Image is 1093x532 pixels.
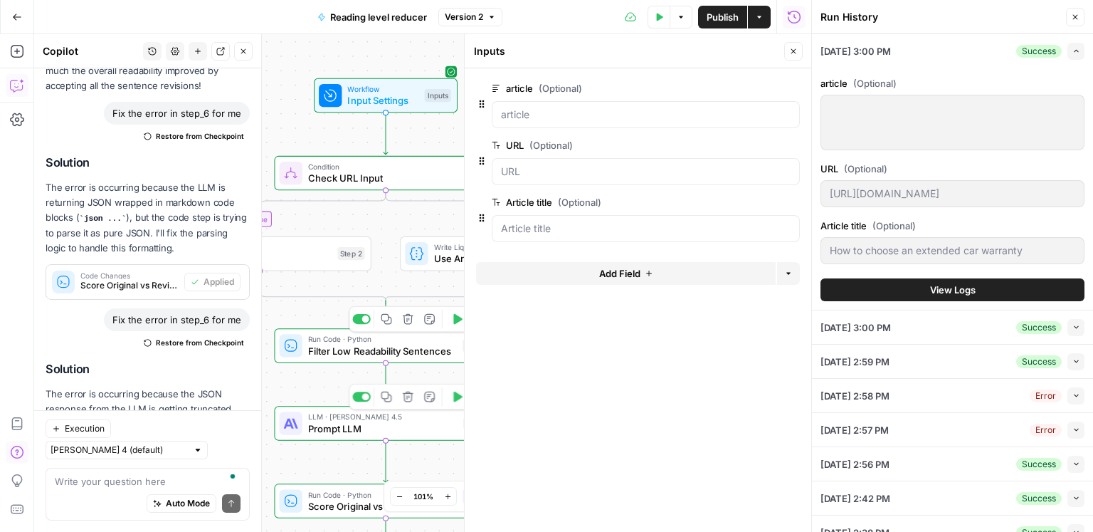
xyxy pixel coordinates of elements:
span: Execution [65,422,105,435]
span: (Optional) [853,76,897,90]
div: Success [1016,321,1062,334]
p: The error is occurring because the JSON response from the LLM is getting truncated and becoming m... [46,387,250,447]
div: LLM · [PERSON_NAME] 4.5Prompt LLMStep 5Test [274,406,497,440]
div: Error [1030,390,1062,402]
g: Edge from start to step_1 [384,113,388,155]
span: (Optional) [844,162,887,176]
input: Claude Sonnet 4 (default) [51,443,187,457]
span: Auto Mode [166,497,210,510]
span: [DATE] 2:42 PM [820,491,890,506]
g: Edge from step_1-conditional-end to step_4 [384,301,388,327]
code: json ... [79,214,126,223]
span: Web Page Scrape [182,241,332,253]
label: URL [820,162,1084,176]
button: View Logs [820,278,1084,301]
div: Run Code · PythonScore Original vs Revised SentencesStep 6 [274,484,497,518]
label: article [492,81,719,95]
button: Applied [184,273,241,291]
button: Restore from Checkpoint [138,127,250,145]
span: Score Original vs Revised Sentences (step_6) [80,279,179,292]
span: Prompt LLM [308,422,458,436]
span: Reading level reducer [330,10,427,24]
div: Fix the error in step_6 for me [104,102,250,125]
span: [DATE] 3:00 PM [820,44,891,58]
span: Workflow [347,83,418,95]
h2: Solution [46,363,250,376]
div: ConditionCheck URL InputStep 1 [274,156,497,190]
span: Publish [707,10,739,24]
span: 101% [413,491,433,502]
div: Fix the error in step_6 for me [104,308,250,331]
div: Inputs [425,89,451,102]
span: Restore from Checkpoint [156,130,244,142]
span: (Optional) [539,81,582,95]
span: Use Article Input [434,251,584,266]
div: Success [1016,458,1062,471]
span: (Optional) [529,138,573,152]
span: Run Code · Python [308,333,457,345]
span: (Optional) [872,219,916,233]
span: Score Original vs Revised Sentences [308,499,458,513]
span: [DATE] 2:58 PM [820,389,889,403]
span: Run Code · Python [308,489,458,500]
span: Filter Low Readability Sentences [308,343,457,358]
label: article [820,76,1084,90]
span: View Logs [930,283,976,297]
textarea: Inputs [474,44,505,58]
div: Copilot [43,44,139,58]
span: [DATE] 2:56 PM [820,457,889,471]
span: Applied [204,276,234,288]
span: Scrape Webpage [182,251,332,266]
button: Version 2 [438,8,502,26]
span: Restore from Checkpoint [156,337,244,348]
span: Version 2 [445,11,483,24]
label: Article title [492,195,719,209]
g: Edge from step_3 to step_1-conditional-end [386,271,512,304]
div: Success [1016,45,1062,58]
g: Edge from step_2 to step_1-conditional-end [260,271,386,304]
div: WorkflowInput SettingsInputs [274,78,497,113]
span: (Optional) [558,195,601,209]
label: URL [492,138,719,152]
input: URL [501,165,791,179]
span: Check URL Input [308,171,459,185]
button: Test [445,387,490,406]
div: Web Page ScrapeScrape WebpageStep 2 [149,236,371,271]
span: Add Field [599,266,640,281]
span: Write Liquid Text [434,241,584,253]
span: Code Changes [80,272,179,279]
div: Step 2 [337,247,364,260]
button: Reading level reducer [309,6,435,28]
div: Success [1016,355,1062,368]
button: Restore from Checkpoint [138,334,250,351]
span: [DATE] 2:59 PM [820,355,889,369]
button: Add Field [476,262,776,285]
textarea: To enrich screen reader interactions, please activate Accessibility in Grammarly extension settings [55,474,241,489]
span: [DATE] 2:57 PM [820,423,889,437]
label: Article title [820,219,1084,233]
input: Article title [501,221,791,236]
div: Success [1016,492,1062,505]
h2: Solution [46,156,250,169]
span: Condition [308,161,459,172]
span: LLM · [PERSON_NAME] 4.5 [308,411,458,422]
div: Write Liquid TextUse Article InputStep 3 [400,236,623,271]
div: Run Code · PythonFilter Low Readability SentencesStep 4Test [274,328,497,363]
button: Execution [46,419,111,438]
button: Publish [698,6,747,28]
div: Error [1030,424,1062,437]
p: The error is occurring because the LLM is returning JSON wrapped in markdown code blocks ( ), but... [46,180,250,256]
g: Edge from step_5 to step_6 [384,440,388,482]
span: Input Settings [347,93,418,108]
p: This will give you a fun comparison of how much the overall readability improved by accepting all... [46,48,250,93]
span: [DATE] 3:00 PM [820,320,891,335]
button: Auto Mode [147,494,216,513]
input: article [501,108,791,122]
